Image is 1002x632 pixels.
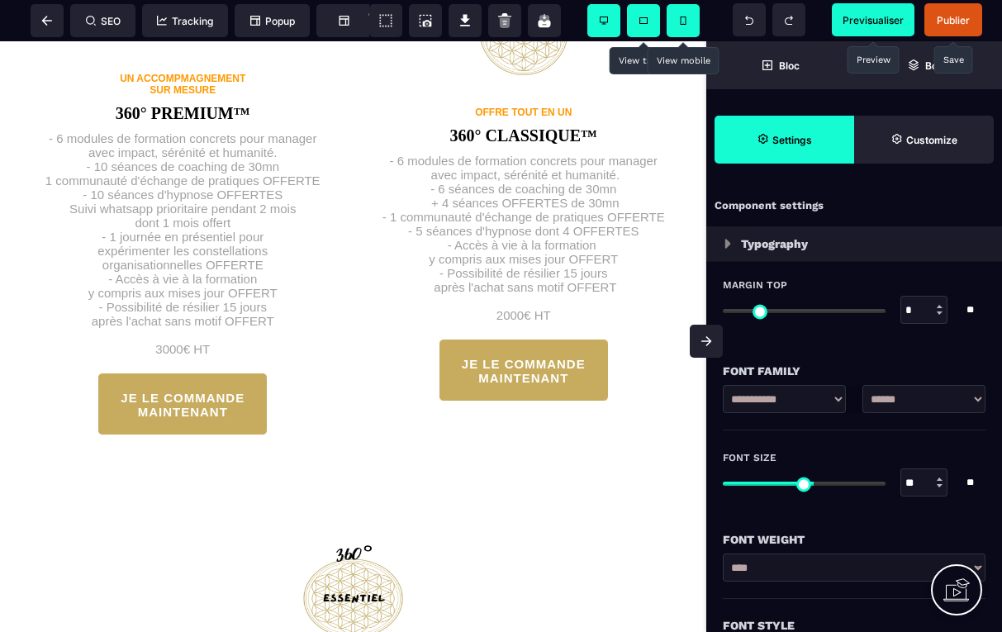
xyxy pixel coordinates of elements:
strong: Body [925,59,949,72]
span: Font Size [723,451,776,464]
span: Tracking [157,15,213,27]
strong: Customize [906,134,957,146]
div: Font Family [723,361,985,381]
div: Font Weight [723,530,985,549]
img: 7330cbb3e110190e0e7ece2900e972bd_10.png [285,501,421,611]
span: Margin Top [723,278,787,292]
strong: Bloc [779,59,800,72]
span: Open Style Manager [854,116,994,164]
button: JE LE COMMANDE MAINTENANT [97,331,268,394]
span: Previsualiser [843,14,904,26]
span: Preview [832,3,914,36]
strong: Settings [772,134,812,146]
span: View components [369,4,402,37]
span: SEO [86,15,121,27]
h1: - 6 modules de formation concrets pour manager avec impact, sérénité et humanité. - 10 séances de... [45,82,321,315]
button: JE LE COMMANDE MAINTENANT [439,297,609,360]
h1: - 6 modules de formation concrets pour manager avec impact, sérénité et humanité. - 6 séances de ... [382,104,665,281]
span: Popup [250,15,295,27]
p: Typography [741,234,808,254]
img: loading [724,239,731,249]
span: Screenshot [409,4,442,37]
span: Publier [937,14,970,26]
span: Custom Block [325,8,405,33]
div: Component settings [706,190,1002,222]
span: Settings [715,116,854,164]
span: Open Blocks [706,41,854,89]
span: Open Layer Manager [854,41,1002,89]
